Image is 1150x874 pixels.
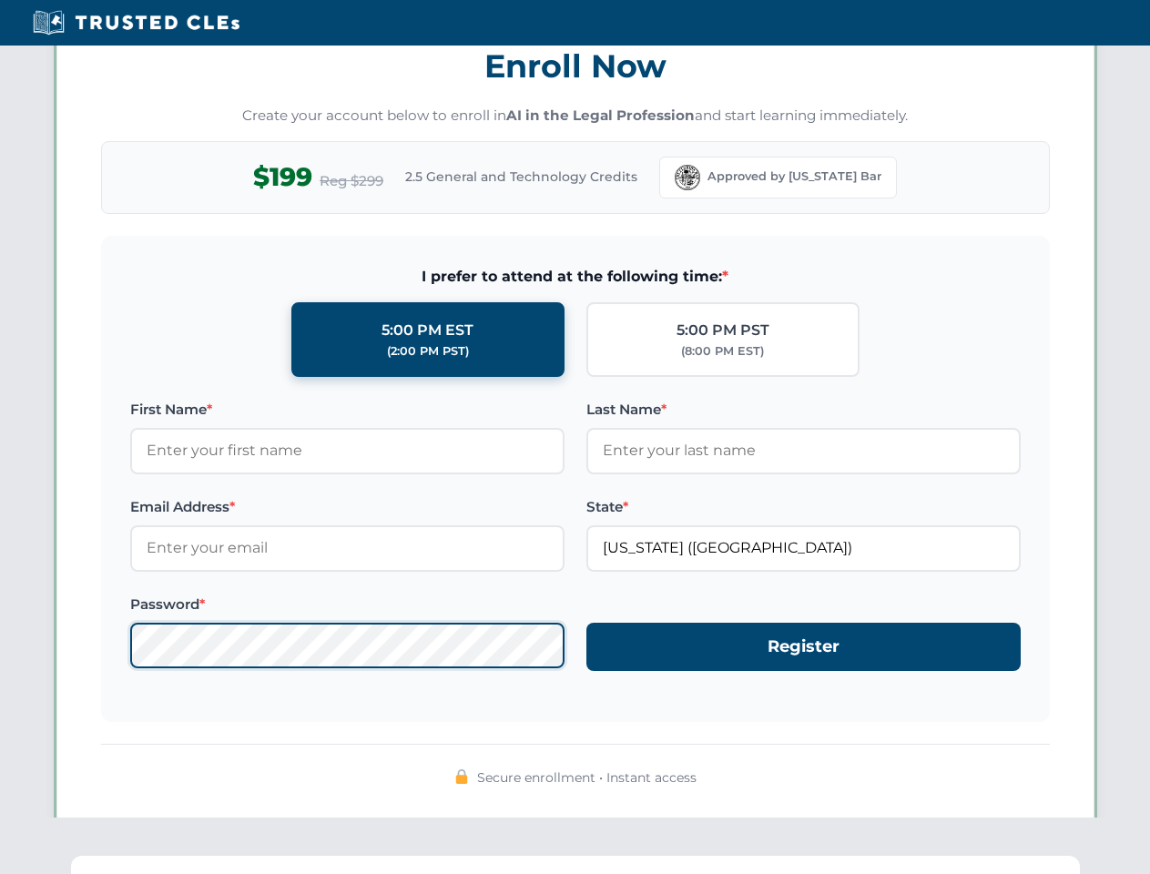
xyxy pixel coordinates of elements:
[130,496,565,518] label: Email Address
[675,165,700,190] img: Florida Bar
[130,428,565,473] input: Enter your first name
[477,767,697,788] span: Secure enrollment • Instant access
[387,342,469,361] div: (2:00 PM PST)
[130,525,565,571] input: Enter your email
[130,265,1021,289] span: I prefer to attend at the following time:
[586,428,1021,473] input: Enter your last name
[405,167,637,187] span: 2.5 General and Technology Credits
[707,168,881,186] span: Approved by [US_STATE] Bar
[454,769,469,784] img: 🔒
[130,399,565,421] label: First Name
[586,525,1021,571] input: Florida (FL)
[586,399,1021,421] label: Last Name
[506,107,695,124] strong: AI in the Legal Profession
[101,106,1050,127] p: Create your account below to enroll in and start learning immediately.
[382,319,473,342] div: 5:00 PM EST
[27,9,245,36] img: Trusted CLEs
[681,342,764,361] div: (8:00 PM EST)
[253,157,312,198] span: $199
[101,37,1050,95] h3: Enroll Now
[677,319,769,342] div: 5:00 PM PST
[586,623,1021,671] button: Register
[320,170,383,192] span: Reg $299
[586,496,1021,518] label: State
[130,594,565,615] label: Password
